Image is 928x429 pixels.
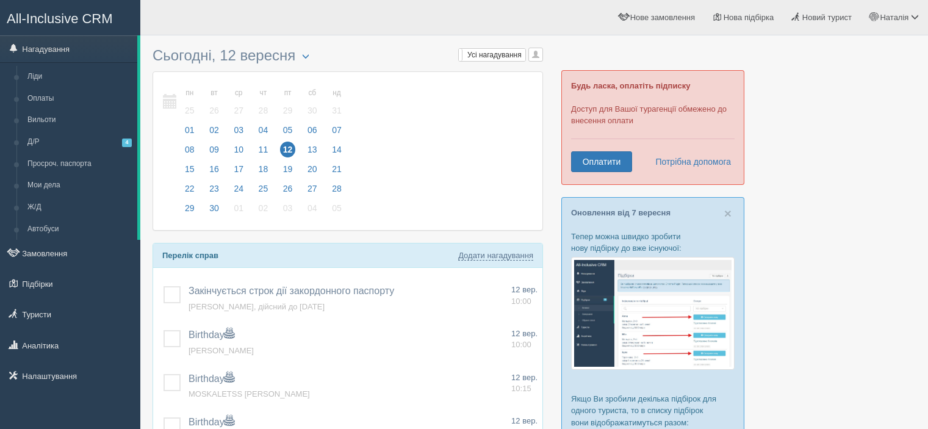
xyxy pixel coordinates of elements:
[22,66,137,88] a: Ліди
[304,88,320,98] small: сб
[189,417,234,427] span: Birthday
[511,285,538,294] span: 12 вер.
[189,373,234,384] a: Birthday
[325,81,345,123] a: нд 31
[231,103,246,118] span: 27
[511,297,531,306] span: 10:00
[203,143,226,162] a: 09
[304,103,320,118] span: 30
[511,328,538,351] a: 12 вер. 10:00
[153,48,543,65] h3: Сьогодні, 12 вересня
[304,122,320,138] span: 06
[724,13,774,22] span: Нова підбірка
[571,393,735,428] p: Якщо Ви зробили декілька підбірок для одного туриста, то в списку підбірок вони відображатимуться...
[467,51,522,59] span: Усі нагадування
[22,109,137,131] a: Вильоти
[231,200,246,216] span: 01
[571,257,735,370] img: %D0%BF%D1%96%D0%B4%D0%B1%D1%96%D1%80%D0%BA%D0%B0-%D1%82%D1%83%D1%80%D0%B8%D1%81%D1%82%D1%83-%D1%8...
[511,329,538,338] span: 12 вер.
[571,208,671,217] a: Оновлення від 7 вересня
[325,182,345,201] a: 28
[329,88,345,98] small: нд
[22,131,137,153] a: Д/Р4
[301,143,324,162] a: 13
[561,70,744,185] div: Доступ для Вашої турагенції обмежено до внесення оплати
[329,103,345,118] span: 31
[1,1,140,34] a: All-Inclusive CRM
[304,200,320,216] span: 04
[178,143,201,162] a: 08
[647,151,732,172] a: Потрібна допомога
[182,142,198,157] span: 08
[206,122,222,138] span: 02
[511,384,531,393] span: 10:15
[329,161,345,177] span: 21
[178,162,201,182] a: 15
[189,389,310,398] a: MOSKALETSS [PERSON_NAME]
[329,142,345,157] span: 14
[206,88,222,98] small: вт
[227,201,250,221] a: 01
[182,161,198,177] span: 15
[256,181,272,196] span: 25
[182,181,198,196] span: 22
[280,181,296,196] span: 26
[511,416,538,425] span: 12 вер.
[182,122,198,138] span: 01
[301,182,324,201] a: 27
[122,139,132,146] span: 4
[178,182,201,201] a: 22
[511,340,531,349] span: 10:00
[276,123,300,143] a: 05
[189,286,394,296] span: Закінчується строк дії закордонного паспорту
[301,162,324,182] a: 20
[231,88,246,98] small: ср
[256,142,272,157] span: 11
[203,182,226,201] a: 23
[724,206,732,220] span: ×
[22,175,137,196] a: Мои дела
[304,161,320,177] span: 20
[162,251,218,260] b: Перелік справ
[206,161,222,177] span: 16
[276,201,300,221] a: 03
[189,346,254,355] span: [PERSON_NAME]
[511,284,538,307] a: 12 вер. 10:00
[325,201,345,221] a: 05
[511,372,538,395] a: 12 вер. 10:15
[231,181,246,196] span: 24
[227,162,250,182] a: 17
[227,182,250,201] a: 24
[280,103,296,118] span: 29
[189,302,325,311] a: [PERSON_NAME], дійсний до [DATE]
[304,142,320,157] span: 13
[329,181,345,196] span: 28
[458,251,533,261] a: Додати нагадування
[630,13,695,22] span: Нове замовлення
[256,103,272,118] span: 28
[301,123,324,143] a: 06
[22,196,137,218] a: Ж/Д
[329,122,345,138] span: 07
[206,181,222,196] span: 23
[252,81,275,123] a: чт 28
[227,123,250,143] a: 03
[178,123,201,143] a: 01
[22,153,137,175] a: Просроч. паспорта
[304,181,320,196] span: 27
[231,142,246,157] span: 10
[511,373,538,382] span: 12 вер.
[203,162,226,182] a: 16
[227,143,250,162] a: 10
[252,182,275,201] a: 25
[182,103,198,118] span: 25
[252,201,275,221] a: 02
[178,81,201,123] a: пн 25
[182,88,198,98] small: пн
[256,88,272,98] small: чт
[329,200,345,216] span: 05
[227,81,250,123] a: ср 27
